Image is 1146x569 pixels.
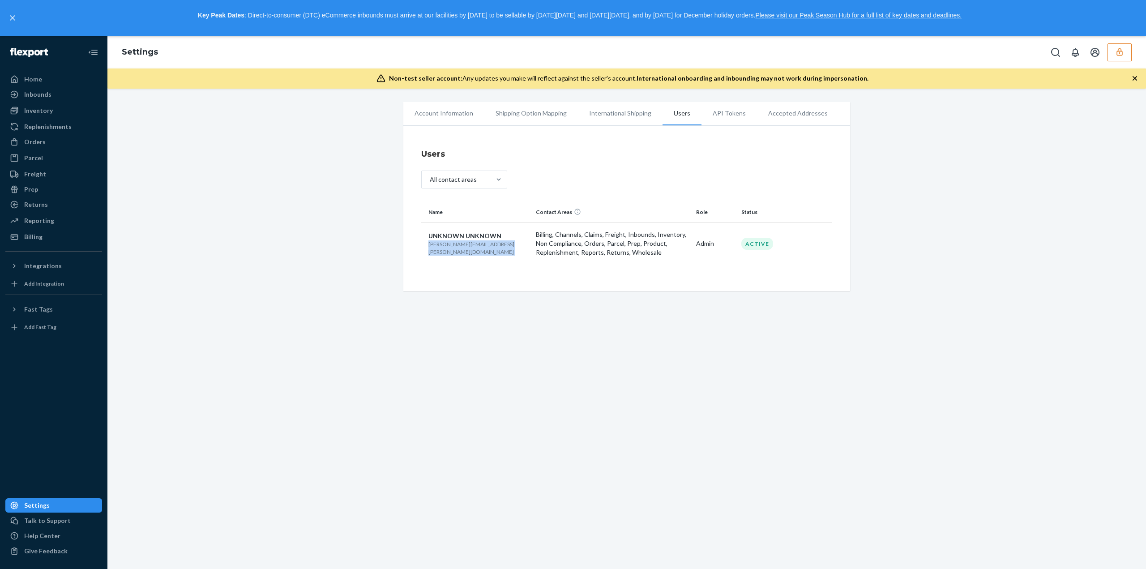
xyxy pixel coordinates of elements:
[24,200,48,209] div: Returns
[757,102,839,124] li: Accepted Addresses
[5,230,102,244] a: Billing
[24,106,53,115] div: Inventory
[24,154,43,163] div: Parcel
[578,102,663,124] li: International Shipping
[5,87,102,102] a: Inbounds
[84,43,102,61] button: Close Navigation
[1086,43,1104,61] button: Open account menu
[5,277,102,291] a: Add Integration
[1047,43,1065,61] button: Open Search Box
[536,230,689,257] p: Billing, Channels, Claims, Freight, Inbounds, Inventory, Non Compliance, Orders, Parcel, Prep, Pr...
[421,201,532,223] th: Name
[428,240,529,256] p: [PERSON_NAME][EMAIL_ADDRESS][PERSON_NAME][DOMAIN_NAME]
[389,74,462,82] span: Non-test seller account:
[693,223,738,265] td: Admin
[484,102,578,124] li: Shipping Option Mapping
[5,167,102,181] a: Freight
[24,305,53,314] div: Fast Tags
[5,529,102,543] a: Help Center
[1066,43,1084,61] button: Open notifications
[693,201,738,223] th: Role
[198,12,244,19] strong: Key Peak Dates
[115,39,165,65] ol: breadcrumbs
[122,47,158,57] a: Settings
[428,232,501,240] span: UNKNOWN UNKNOWN
[8,13,17,22] button: close,
[5,214,102,228] a: Reporting
[24,531,60,540] div: Help Center
[24,75,42,84] div: Home
[430,175,477,184] div: All contact areas
[24,122,72,131] div: Replenishments
[5,103,102,118] a: Inventory
[389,74,868,83] div: Any updates you make will reflect against the seller's account.
[24,216,54,225] div: Reporting
[24,137,46,146] div: Orders
[24,185,38,194] div: Prep
[24,547,68,556] div: Give Feedback
[738,201,804,223] th: Status
[701,102,757,124] li: API Tokens
[24,261,62,270] div: Integrations
[5,135,102,149] a: Orders
[24,323,56,331] div: Add Fast Tag
[421,148,832,160] h4: Users
[755,12,962,19] a: Please visit our Peak Season Hub for a full list of key dates and deadlines.
[24,170,46,179] div: Freight
[24,516,71,525] div: Talk to Support
[10,48,48,57] img: Flexport logo
[24,232,43,241] div: Billing
[403,102,484,124] li: Account Information
[24,280,64,287] div: Add Integration
[663,102,701,125] li: Users
[637,74,868,82] span: International onboarding and inbounding may not work during impersonation.
[5,120,102,134] a: Replenishments
[24,501,50,510] div: Settings
[5,544,102,558] button: Give Feedback
[5,302,102,317] button: Fast Tags
[5,197,102,212] a: Returns
[5,513,102,528] a: Talk to Support
[741,238,773,250] div: Active
[5,320,102,334] a: Add Fast Tag
[24,90,51,99] div: Inbounds
[5,259,102,273] button: Integrations
[5,182,102,197] a: Prep
[532,201,693,223] th: Contact Areas
[21,8,1138,23] p: : Direct-to-consumer (DTC) eCommerce inbounds must arrive at our facilities by [DATE] to be sella...
[5,151,102,165] a: Parcel
[5,72,102,86] a: Home
[5,498,102,513] a: Settings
